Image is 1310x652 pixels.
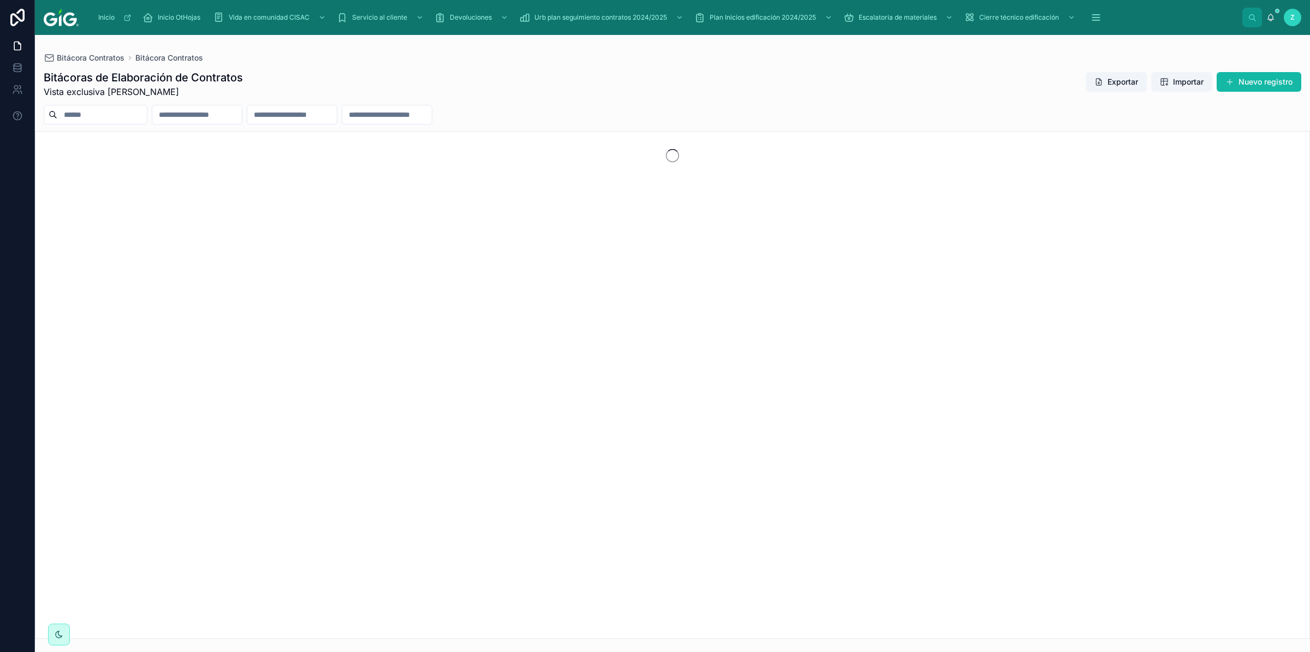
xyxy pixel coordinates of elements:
a: Plan Inicios edificación 2024/2025 [691,8,838,27]
span: Cierre técnico edificación [979,13,1059,22]
span: Z [1290,13,1295,22]
span: Importar [1173,76,1204,87]
a: Cierre técnico edificación [961,8,1081,27]
span: Vida en comunidad CISAC [229,13,309,22]
a: Devoluciones [431,8,514,27]
a: Vida en comunidad CISAC [210,8,331,27]
button: Nuevo registro [1217,72,1301,92]
span: Plan Inicios edificación 2024/2025 [710,13,816,22]
span: Bitácora Contratos [57,52,124,63]
button: Importar [1151,72,1212,92]
h1: Bitácoras de Elaboración de Contratos [44,70,243,85]
a: Servicio al cliente [334,8,429,27]
span: Inicio OtHojas [158,13,200,22]
a: Urb plan seguimiento contratos 2024/2025 [516,8,689,27]
img: App logo [44,9,79,26]
div: scrollable content [87,5,1242,29]
a: Bitácora Contratos [44,52,124,63]
span: Escalatoria de materiales [859,13,937,22]
span: Vista exclusiva [PERSON_NAME] [44,85,243,98]
a: Inicio OtHojas [139,8,208,27]
a: Bitácora Contratos [135,52,203,63]
a: Inicio [93,8,137,27]
span: Devoluciones [450,13,492,22]
button: Exportar [1086,72,1147,92]
a: Escalatoria de materiales [840,8,958,27]
span: Servicio al cliente [352,13,407,22]
span: Urb plan seguimiento contratos 2024/2025 [534,13,667,22]
span: Inicio [98,13,115,22]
